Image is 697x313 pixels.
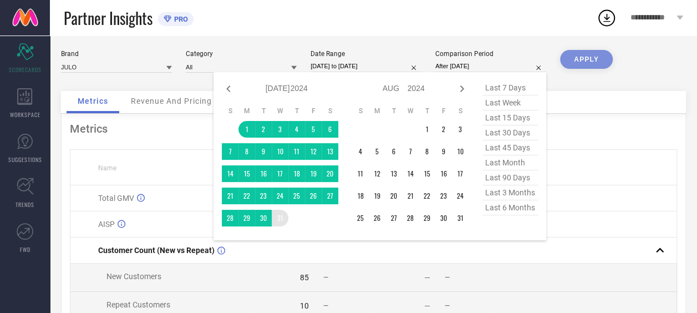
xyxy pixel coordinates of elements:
[482,155,538,170] span: last month
[61,50,172,58] div: Brand
[419,188,435,204] td: Thu Aug 22 2024
[419,165,435,182] td: Thu Aug 15 2024
[222,165,238,182] td: Sun Jul 14 2024
[323,274,328,281] span: —
[131,97,212,105] span: Revenue And Pricing
[452,143,469,160] td: Sat Aug 10 2024
[255,143,272,160] td: Tue Jul 09 2024
[452,210,469,226] td: Sat Aug 31 2024
[435,121,452,138] td: Fri Aug 02 2024
[288,165,305,182] td: Thu Jul 18 2024
[385,165,402,182] td: Tue Aug 13 2024
[323,302,328,310] span: —
[288,143,305,160] td: Thu Jul 11 2024
[419,143,435,160] td: Thu Aug 08 2024
[352,188,369,204] td: Sun Aug 18 2024
[482,95,538,110] span: last week
[238,107,255,115] th: Monday
[288,107,305,115] th: Thursday
[238,188,255,204] td: Mon Jul 22 2024
[300,301,309,310] div: 10
[435,210,452,226] td: Fri Aug 30 2024
[238,121,255,138] td: Mon Jul 01 2024
[435,165,452,182] td: Fri Aug 16 2024
[255,107,272,115] th: Tuesday
[20,245,30,254] span: FWD
[222,82,235,95] div: Previous month
[385,107,402,115] th: Tuesday
[322,188,338,204] td: Sat Jul 27 2024
[222,188,238,204] td: Sun Jul 21 2024
[8,155,42,164] span: SUGGESTIONS
[106,272,161,281] span: New Customers
[272,143,288,160] td: Wed Jul 10 2024
[424,301,430,310] div: —
[78,97,108,105] span: Metrics
[305,107,322,115] th: Friday
[322,121,338,138] td: Sat Jul 06 2024
[255,165,272,182] td: Tue Jul 16 2024
[402,165,419,182] td: Wed Aug 14 2024
[255,210,272,226] td: Tue Jul 30 2024
[402,188,419,204] td: Wed Aug 21 2024
[482,125,538,140] span: last 30 days
[444,302,449,310] span: —
[322,143,338,160] td: Sat Jul 13 2024
[385,188,402,204] td: Tue Aug 20 2024
[435,188,452,204] td: Fri Aug 23 2024
[482,185,538,200] span: last 3 months
[272,188,288,204] td: Wed Jul 24 2024
[444,274,449,281] span: —
[222,107,238,115] th: Sunday
[238,165,255,182] td: Mon Jul 15 2024
[452,107,469,115] th: Saturday
[272,210,288,226] td: Wed Jul 31 2024
[369,165,385,182] td: Mon Aug 12 2024
[98,220,115,229] span: AISP
[255,188,272,204] td: Tue Jul 23 2024
[419,107,435,115] th: Thursday
[482,170,538,185] span: last 90 days
[452,165,469,182] td: Sat Aug 17 2024
[222,143,238,160] td: Sun Jul 07 2024
[419,210,435,226] td: Thu Aug 29 2024
[435,143,452,160] td: Fri Aug 09 2024
[385,210,402,226] td: Tue Aug 27 2024
[300,273,309,282] div: 85
[272,165,288,182] td: Wed Jul 17 2024
[352,143,369,160] td: Sun Aug 04 2024
[424,273,430,282] div: —
[311,60,421,72] input: Select date range
[435,107,452,115] th: Friday
[238,210,255,226] td: Mon Jul 29 2024
[255,121,272,138] td: Tue Jul 02 2024
[106,300,170,309] span: Repeat Customers
[352,165,369,182] td: Sun Aug 11 2024
[369,107,385,115] th: Monday
[305,165,322,182] td: Fri Jul 19 2024
[311,50,421,58] div: Date Range
[482,80,538,95] span: last 7 days
[482,200,538,215] span: last 6 months
[402,143,419,160] td: Wed Aug 07 2024
[322,165,338,182] td: Sat Jul 20 2024
[288,121,305,138] td: Thu Jul 04 2024
[272,107,288,115] th: Wednesday
[305,121,322,138] td: Fri Jul 05 2024
[385,143,402,160] td: Tue Aug 06 2024
[435,60,546,72] input: Select comparison period
[419,121,435,138] td: Thu Aug 01 2024
[352,107,369,115] th: Sunday
[288,188,305,204] td: Thu Jul 25 2024
[186,50,297,58] div: Category
[402,107,419,115] th: Wednesday
[272,121,288,138] td: Wed Jul 03 2024
[10,110,40,119] span: WORKSPACE
[597,8,617,28] div: Open download list
[16,200,34,209] span: TRENDS
[70,122,677,135] div: Metrics
[98,194,134,203] span: Total GMV
[369,188,385,204] td: Mon Aug 19 2024
[452,121,469,138] td: Sat Aug 03 2024
[435,50,546,58] div: Comparison Period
